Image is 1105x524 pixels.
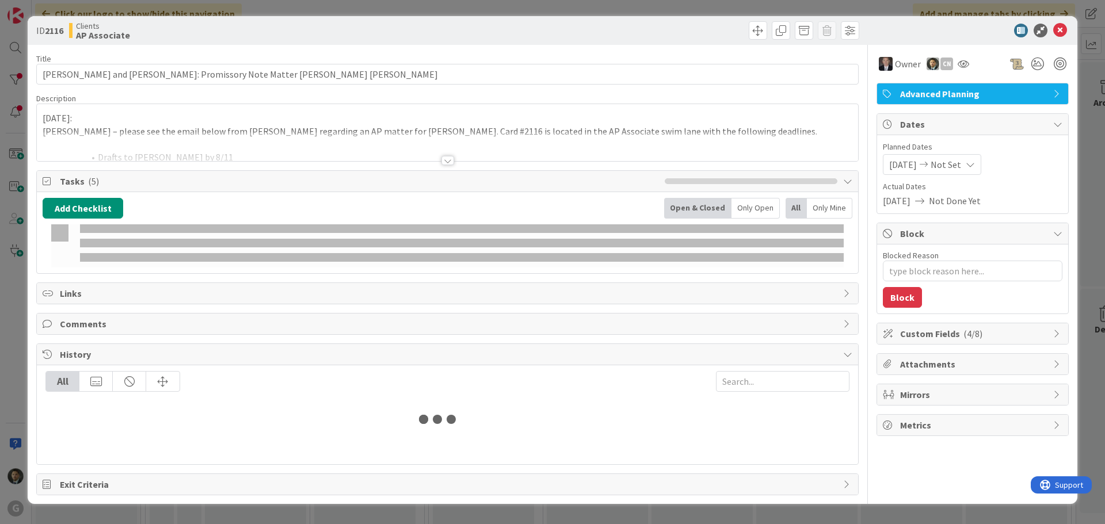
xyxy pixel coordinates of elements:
[927,58,939,70] img: CG
[900,357,1047,371] span: Attachments
[664,198,731,219] div: Open & Closed
[883,250,939,261] label: Blocked Reason
[900,388,1047,401] span: Mirrors
[36,53,51,64] label: Title
[36,64,859,85] input: type card name here...
[45,25,63,36] b: 2116
[76,30,130,40] b: AP Associate
[24,2,52,16] span: Support
[60,174,659,188] span: Tasks
[883,181,1062,193] span: Actual Dates
[931,158,961,171] span: Not Set
[36,24,63,37] span: ID
[43,125,852,138] p: [PERSON_NAME] – please see the email below from [PERSON_NAME] regarding an AP matter for [PERSON_...
[88,175,99,187] span: ( 5 )
[60,317,837,331] span: Comments
[60,347,837,361] span: History
[807,198,852,219] div: Only Mine
[900,117,1047,131] span: Dates
[900,227,1047,240] span: Block
[883,141,1062,153] span: Planned Dates
[889,158,917,171] span: [DATE]
[76,21,130,30] span: Clients
[46,372,79,391] div: All
[879,57,893,71] img: BG
[900,327,1047,341] span: Custom Fields
[883,287,922,308] button: Block
[731,198,780,219] div: Only Open
[895,57,921,71] span: Owner
[940,58,953,70] div: CN
[963,328,982,339] span: ( 4/8 )
[786,198,807,219] div: All
[60,286,837,300] span: Links
[43,198,123,219] button: Add Checklist
[43,112,852,125] p: [DATE]:
[900,87,1047,101] span: Advanced Planning
[716,371,849,392] input: Search...
[883,194,910,208] span: [DATE]
[60,477,837,491] span: Exit Criteria
[900,418,1047,432] span: Metrics
[929,194,981,208] span: Not Done Yet
[36,93,76,104] span: Description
